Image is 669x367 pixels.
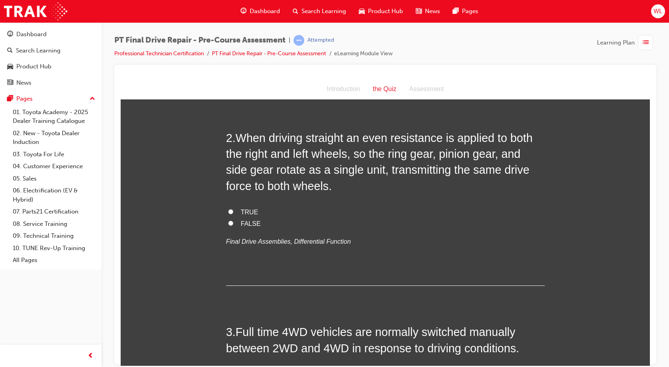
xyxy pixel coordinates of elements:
[10,242,98,254] a: 10. TUNE Rev-Up Training
[10,160,98,173] a: 04. Customer Experience
[293,6,298,16] span: search-icon
[88,351,94,361] span: prev-icon
[106,159,230,166] em: Final Drive Assemblies, Differential Function
[3,27,98,42] a: Dashboard
[462,7,478,16] span: Pages
[289,36,290,45] span: |
[7,47,13,54] span: search-icon
[16,62,51,71] div: Product Hub
[200,4,246,16] div: Introduction
[282,4,330,16] div: Assessment
[453,6,459,16] span: pages-icon
[10,184,98,206] a: 06. Electrification (EV & Hybrid)
[106,245,424,277] h2: 3 .
[3,91,98,106] button: Pages
[120,141,140,148] span: FALSE
[250,7,280,16] span: Dashboard
[301,7,346,16] span: Search Learning
[10,218,98,230] a: 08. Service Training
[3,43,98,58] a: Search Learning
[446,3,485,19] a: pages-iconPages
[368,7,403,16] span: Product Hub
[10,106,98,127] a: 01. Toyota Academy - 2025 Dealer Training Catalogue
[359,6,365,16] span: car-icon
[7,95,13,103] span: pages-icon
[10,230,98,242] a: 09. Technical Training
[597,35,656,50] button: Learning Plan
[16,94,33,103] div: Pages
[7,63,13,70] span: car-icon
[334,49,393,58] li: eLearning Module View
[16,46,61,55] div: Search Learning
[7,80,13,87] span: news-icon
[16,30,47,39] div: Dashboard
[120,130,138,136] span: TRUE
[106,247,399,275] span: Full time 4WD vehicles are normally switched manually between 2WD and 4WD in response to driving ...
[212,50,326,57] a: PT Final Drive Repair - Pre-Course Assessment
[3,76,98,90] a: News
[286,3,352,19] a: search-iconSearch Learning
[425,7,440,16] span: News
[653,7,662,16] span: WL
[246,4,282,16] div: the Quiz
[10,206,98,218] a: 07. Parts21 Certification
[10,148,98,161] a: 03. Toyota For Life
[3,25,98,91] button: DashboardSearch LearningProduct HubNews
[234,3,286,19] a: guage-iconDashboard
[108,130,113,135] input: TRUE
[114,36,286,45] span: PT Final Drive Repair - Pre-Course Assessment
[108,142,113,147] input: FALSE
[10,254,98,266] a: All Pages
[106,52,412,113] span: When driving straight an even resistance is applied to both the right and left wheels, so the rin...
[10,127,98,148] a: 02. New - Toyota Dealer Induction
[16,78,31,87] div: News
[597,38,635,47] span: Learning Plan
[409,3,446,19] a: news-iconNews
[4,2,67,20] img: Trak
[307,37,334,44] div: Attempted
[7,31,13,38] span: guage-icon
[643,38,649,48] span: list-icon
[416,6,422,16] span: news-icon
[114,50,204,57] a: Professional Technician Certification
[10,173,98,185] a: 05. Sales
[90,94,95,104] span: up-icon
[352,3,409,19] a: car-iconProduct Hub
[241,6,246,16] span: guage-icon
[651,4,665,18] button: WL
[3,59,98,74] a: Product Hub
[293,35,304,46] span: learningRecordVerb_ATTEMPT-icon
[106,51,424,115] h2: 2 .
